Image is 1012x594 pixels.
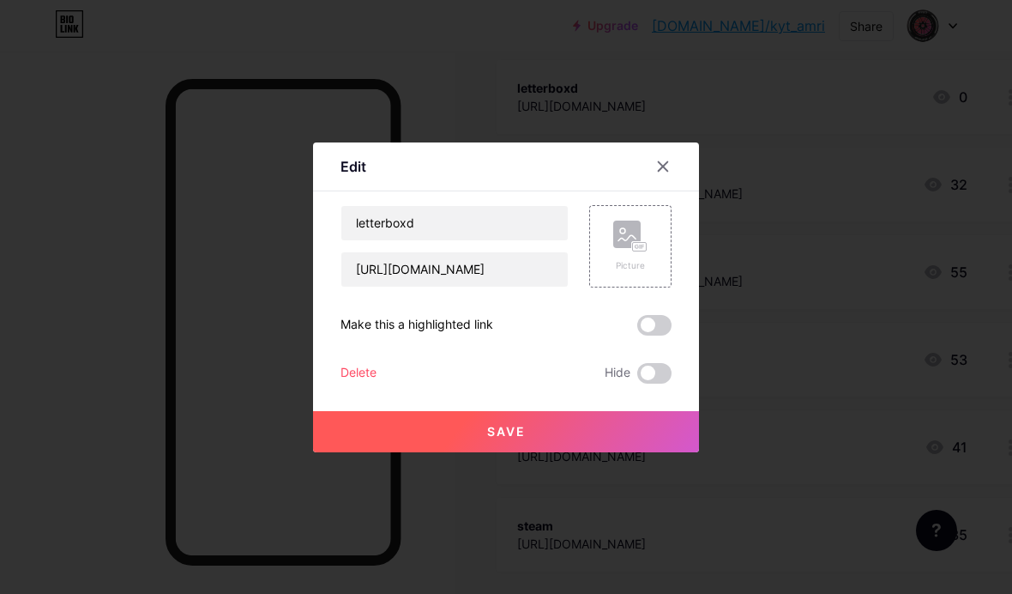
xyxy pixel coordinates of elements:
[340,315,493,336] div: Make this a highlighted link
[340,363,376,384] div: Delete
[313,411,699,452] button: Save
[340,156,366,177] div: Edit
[613,259,648,272] div: Picture
[605,363,630,384] span: Hide
[341,252,568,287] input: URL
[341,206,568,240] input: Title
[487,424,526,439] span: Save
